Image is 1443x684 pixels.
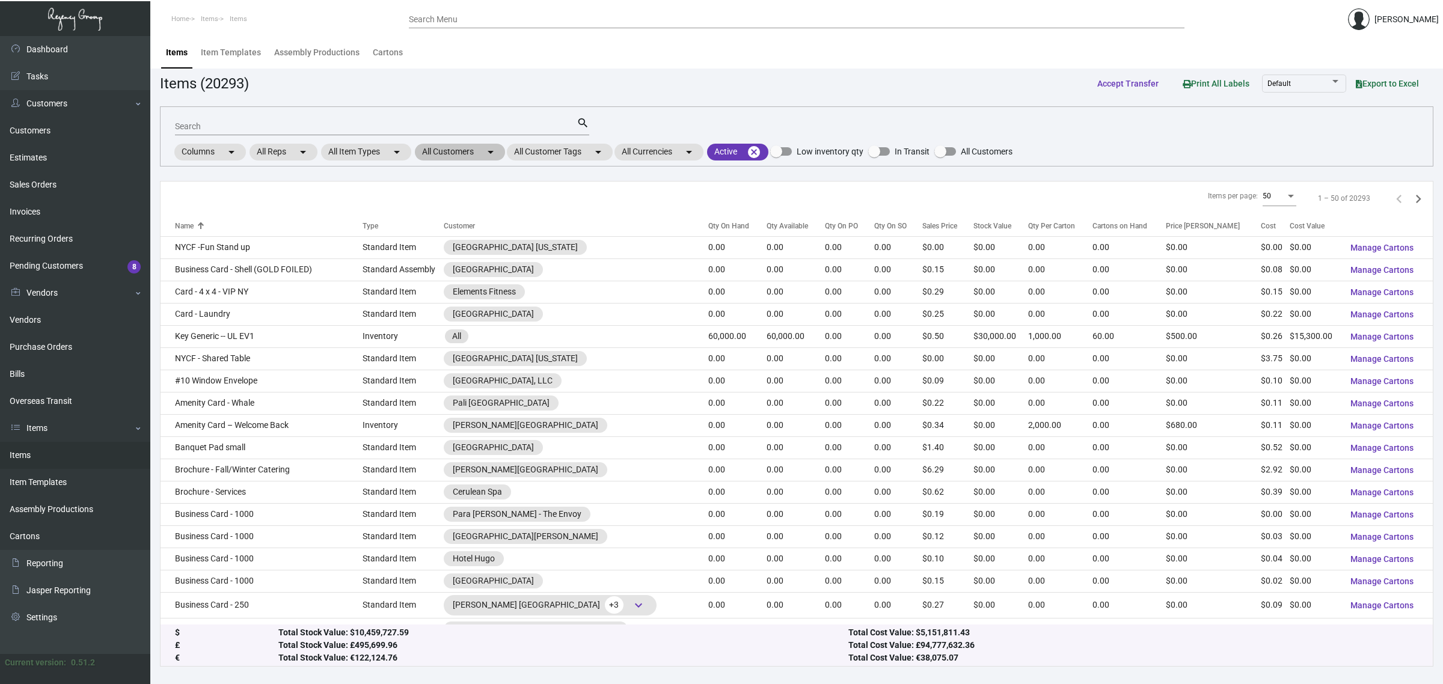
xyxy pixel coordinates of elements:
[171,15,189,23] span: Home
[825,303,874,325] td: 0.00
[874,503,923,525] td: 0.00
[224,145,239,159] mat-icon: arrow_drop_down
[973,436,1028,459] td: $0.00
[825,481,874,503] td: 0.00
[373,46,403,59] div: Cartons
[1263,192,1271,200] span: 50
[1341,348,1423,370] button: Manage Cartons
[797,144,863,159] span: Low inventory qty
[445,329,468,343] mat-chip: All
[973,370,1028,392] td: $0.00
[708,347,766,370] td: 0.00
[363,281,444,303] td: Standard Item
[825,436,874,459] td: 0.00
[973,503,1028,525] td: $0.00
[767,236,825,258] td: 0.00
[708,258,766,281] td: 0.00
[1341,437,1423,459] button: Manage Cartons
[767,325,825,347] td: 60,000.00
[174,144,246,160] mat-chip: Columns
[1092,392,1166,414] td: 0.00
[922,221,973,231] div: Sales Price
[1356,79,1419,88] span: Export to Excel
[922,481,973,503] td: $0.62
[922,459,973,481] td: $6.29
[1166,221,1261,231] div: Price [PERSON_NAME]
[708,325,766,347] td: 60,000.00
[1261,347,1290,370] td: $3.75
[767,414,825,436] td: 0.00
[1092,503,1166,525] td: 0.00
[767,303,825,325] td: 0.00
[708,436,766,459] td: 0.00
[1341,237,1423,258] button: Manage Cartons
[453,263,534,276] div: [GEOGRAPHIC_DATA]
[1166,303,1261,325] td: $0.00
[1092,436,1166,459] td: 0.00
[1350,421,1414,430] span: Manage Cartons
[825,258,874,281] td: 0.00
[825,503,874,525] td: 0.00
[825,347,874,370] td: 0.00
[1341,415,1423,436] button: Manage Cartons
[1261,392,1290,414] td: $0.11
[363,258,444,281] td: Standard Assembly
[1028,258,1092,281] td: 0.00
[922,392,973,414] td: $0.22
[1290,481,1341,503] td: $0.00
[161,503,363,525] td: Business Card - 1000
[453,419,598,432] div: [PERSON_NAME][GEOGRAPHIC_DATA]
[973,236,1028,258] td: $0.00
[874,414,923,436] td: 0.00
[1350,532,1414,542] span: Manage Cartons
[874,481,923,503] td: 0.00
[1261,325,1290,347] td: $0.26
[973,303,1028,325] td: $0.00
[1290,258,1341,281] td: $0.00
[825,281,874,303] td: 0.00
[874,392,923,414] td: 0.00
[161,481,363,503] td: Brochure - Services
[1166,414,1261,436] td: $680.00
[363,347,444,370] td: Standard Item
[363,325,444,347] td: Inventory
[161,436,363,459] td: Banquet Pad small
[1290,325,1341,347] td: $15,300.00
[1028,303,1092,325] td: 0.00
[1290,303,1341,325] td: $0.00
[767,436,825,459] td: 0.00
[444,215,709,236] th: Customer
[973,481,1028,503] td: $0.00
[708,414,766,436] td: 0.00
[895,144,930,159] span: In Transit
[175,221,363,231] div: Name
[922,236,973,258] td: $0.00
[1166,392,1261,414] td: $0.00
[922,281,973,303] td: $0.29
[1092,221,1166,231] div: Cartons on Hand
[1183,79,1249,88] span: Print All Labels
[1092,525,1166,548] td: 0.00
[1341,594,1423,616] button: Manage Cartons
[1290,236,1341,258] td: $0.00
[1350,310,1414,319] span: Manage Cartons
[1263,192,1296,201] mat-select: Items per page:
[1350,600,1414,610] span: Manage Cartons
[708,459,766,481] td: 0.00
[1261,370,1290,392] td: $0.10
[825,236,874,258] td: 0.00
[922,525,973,548] td: $0.12
[1341,570,1423,592] button: Manage Cartons
[453,486,502,498] div: Cerulean Spa
[1092,325,1166,347] td: 60.00
[874,221,907,231] div: Qty On SO
[922,325,973,347] td: $0.50
[161,303,363,325] td: Card - Laundry
[614,144,703,160] mat-chip: All Currencies
[973,525,1028,548] td: $0.00
[363,503,444,525] td: Standard Item
[161,392,363,414] td: Amenity Card - Whale
[874,325,923,347] td: 0.00
[973,414,1028,436] td: $0.00
[1290,370,1341,392] td: $0.00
